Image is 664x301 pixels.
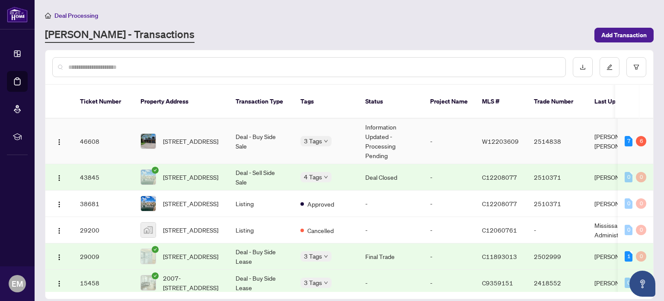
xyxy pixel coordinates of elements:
td: 15458 [73,270,134,296]
td: - [423,164,475,191]
span: down [324,139,328,143]
th: Trade Number [527,85,587,119]
td: Deal - Buy Side Sale [229,119,294,164]
th: Last Updated By [587,85,652,119]
td: Mississauga Administrator [587,217,652,243]
span: C12060761 [482,226,517,234]
span: 3 Tags [304,278,322,288]
img: thumbnail-img [141,275,156,290]
td: [PERSON_NAME] [587,243,652,270]
div: 7 [625,136,632,146]
div: 0 [636,198,646,209]
td: Listing [229,217,294,243]
div: 0 [636,225,646,235]
th: Ticket Number [73,85,134,119]
span: 4 Tags [304,172,322,182]
span: check-circle [152,272,159,279]
span: down [324,175,328,179]
img: Logo [56,139,63,146]
span: [STREET_ADDRESS] [163,252,218,261]
span: C12208077 [482,173,517,181]
td: 2502999 [527,243,587,270]
button: Logo [52,249,66,263]
span: [STREET_ADDRESS] [163,225,218,235]
td: - [527,217,587,243]
td: - [358,217,423,243]
th: Tags [294,85,358,119]
button: download [573,57,593,77]
td: 38681 [73,191,134,217]
span: check-circle [152,167,159,174]
th: MLS # [475,85,527,119]
td: - [423,191,475,217]
div: 0 [636,251,646,262]
img: thumbnail-img [141,170,156,184]
th: Status [358,85,423,119]
td: - [423,270,475,296]
td: [PERSON_NAME] [587,270,652,296]
span: Deal Processing [54,12,98,19]
button: Add Transaction [594,28,654,42]
img: Logo [56,227,63,234]
div: 0 [625,225,632,235]
td: - [358,191,423,217]
th: Project Name [423,85,475,119]
td: [PERSON_NAME] [587,164,652,191]
div: 0 [625,198,632,209]
td: Listing [229,191,294,217]
span: filter [633,64,639,70]
td: - [358,270,423,296]
button: Logo [52,170,66,184]
span: [STREET_ADDRESS] [163,172,218,182]
img: Logo [56,280,63,287]
img: thumbnail-img [141,223,156,237]
div: 1 [625,251,632,262]
td: Final Trade [358,243,423,270]
td: [PERSON_NAME] [587,191,652,217]
span: W12203609 [482,137,519,145]
button: Open asap [629,271,655,297]
td: 43845 [73,164,134,191]
span: Add Transaction [601,28,647,42]
span: Cancelled [307,226,334,235]
button: edit [600,57,619,77]
td: 2510371 [527,191,587,217]
img: Logo [56,175,63,181]
button: Logo [52,197,66,210]
span: download [580,64,586,70]
td: - [423,119,475,164]
span: down [324,254,328,259]
img: Logo [56,254,63,261]
td: [PERSON_NAME] [PERSON_NAME] [587,119,652,164]
span: 2007-[STREET_ADDRESS] [163,273,222,292]
span: 3 Tags [304,136,322,146]
button: filter [626,57,646,77]
button: Logo [52,134,66,148]
span: check-circle [152,246,159,253]
td: 29009 [73,243,134,270]
img: thumbnail-img [141,249,156,264]
td: 2510371 [527,164,587,191]
div: 6 [636,136,646,146]
td: - [423,243,475,270]
td: Deal - Sell Side Sale [229,164,294,191]
td: Information Updated - Processing Pending [358,119,423,164]
div: 0 [636,172,646,182]
td: Deal Closed [358,164,423,191]
span: down [324,281,328,285]
span: [STREET_ADDRESS] [163,136,218,146]
td: 29200 [73,217,134,243]
td: - [423,217,475,243]
span: C11893013 [482,252,517,260]
button: Logo [52,276,66,290]
img: logo [7,6,28,23]
span: 3 Tags [304,251,322,261]
span: home [45,13,51,19]
td: 2514838 [527,119,587,164]
td: Deal - Buy Side Lease [229,270,294,296]
th: Transaction Type [229,85,294,119]
span: C12208077 [482,200,517,207]
span: edit [607,64,613,70]
img: thumbnail-img [141,134,156,149]
img: thumbnail-img [141,196,156,211]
